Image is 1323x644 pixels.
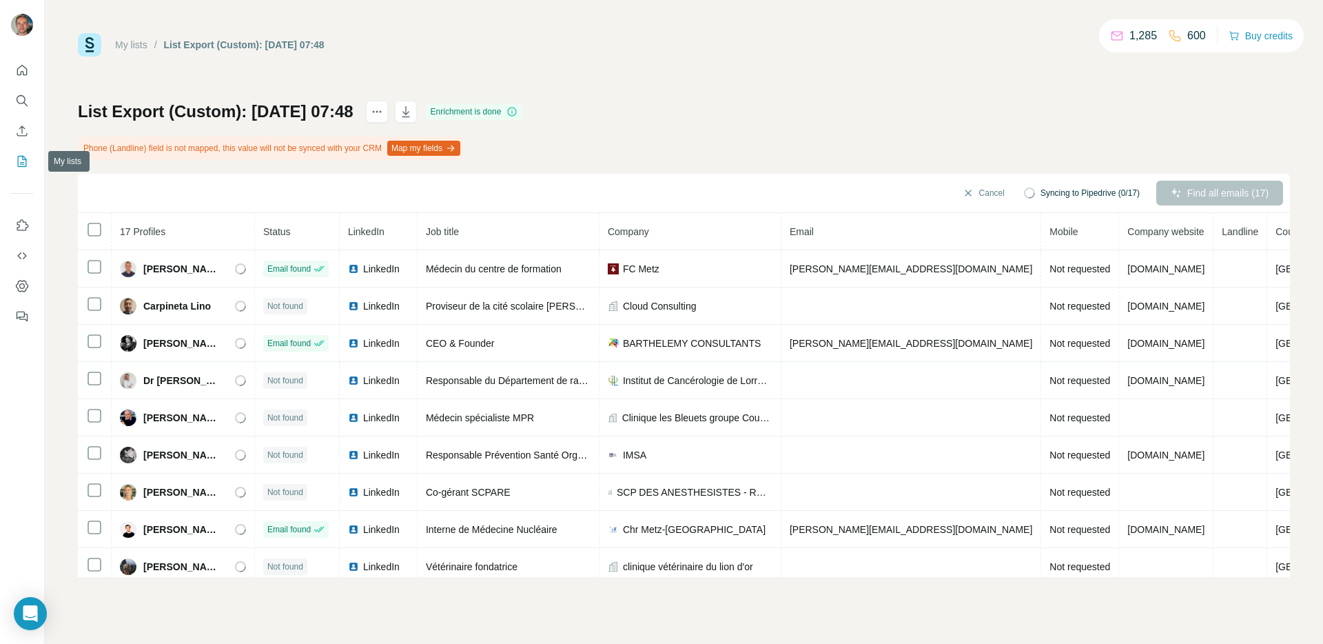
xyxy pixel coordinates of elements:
img: LinkedIn logo [348,561,359,572]
span: [DOMAIN_NAME] [1127,263,1204,274]
span: Not found [267,449,303,461]
span: Not requested [1049,301,1110,312]
button: Use Surfe on LinkedIn [11,213,33,238]
span: LinkedIn [363,485,400,499]
span: Carpineta Lino [143,299,211,313]
img: LinkedIn logo [348,375,359,386]
span: Email [790,226,814,237]
span: Interne de Médecine Nucléaire [426,524,557,535]
span: Not found [267,412,303,424]
img: Surfe Logo [78,33,101,57]
span: Médecin spécialiste MPR [426,412,534,423]
span: Dr [PERSON_NAME] [143,374,221,388]
span: Proviseur de la cité scolaire [PERSON_NAME] à [GEOGRAPHIC_DATA] [426,301,737,312]
span: Not requested [1049,487,1110,498]
button: Use Surfe API [11,243,33,268]
img: LinkedIn logo [348,450,359,461]
span: Country [1275,226,1309,237]
span: Not requested [1049,375,1110,386]
span: Chr Metz-[GEOGRAPHIC_DATA] [623,523,766,536]
h1: List Export (Custom): [DATE] 07:48 [78,101,353,123]
span: Email found [267,263,311,275]
span: Syncing to Pipedrive (0/17) [1040,187,1140,199]
span: Company website [1127,226,1204,237]
img: LinkedIn logo [348,487,359,498]
span: Not found [267,486,303,499]
span: [PERSON_NAME][EMAIL_ADDRESS][DOMAIN_NAME] [790,338,1032,349]
p: 1,285 [1129,28,1157,44]
span: [PERSON_NAME][EMAIL_ADDRESS][DOMAIN_NAME] [790,263,1032,274]
button: Map my fields [387,141,460,156]
span: Not found [267,561,303,573]
span: clinique vétérinaire du lion d'or [623,560,753,574]
span: Not found [267,374,303,387]
span: LinkedIn [363,336,400,350]
span: FC Metz [623,262,659,276]
img: company-logo [608,450,619,461]
span: LinkedIn [348,226,384,237]
button: actions [366,101,388,123]
span: LinkedIn [363,299,400,313]
span: Institut de Cancérologie de Lorraine - ICL [623,374,772,388]
span: [DOMAIN_NAME] [1127,450,1204,461]
span: Job title [426,226,459,237]
span: Status [263,226,291,237]
span: [DOMAIN_NAME] [1127,338,1204,349]
span: [PERSON_NAME] [143,448,221,462]
button: My lists [11,149,33,174]
img: LinkedIn logo [348,412,359,423]
a: My lists [115,39,147,50]
span: [PERSON_NAME] [143,560,221,574]
div: Phone (Landline) field is not mapped, this value will not be synced with your CRM [78,137,463,160]
div: Enrichment is done [427,103,522,120]
span: Not requested [1049,338,1110,349]
span: CEO & Founder [426,338,495,349]
span: Médecin du centre de formation [426,263,562,274]
p: 600 [1187,28,1206,44]
button: Search [11,88,33,113]
span: Co-gérant SCPARE [426,487,511,498]
img: company-logo [608,375,619,386]
span: Not requested [1049,412,1110,423]
span: Email found [267,337,311,350]
img: Avatar [120,521,136,538]
span: Company [608,226,649,237]
button: Enrich CSV [11,119,33,143]
span: LinkedIn [363,262,400,276]
span: [DOMAIN_NAME] [1127,301,1204,312]
span: Clinique les Bleuets groupe Courlancy [622,411,772,425]
img: Avatar [120,298,136,314]
span: LinkedIn [363,523,400,536]
span: Not found [267,300,303,312]
span: Not requested [1049,561,1110,572]
span: Mobile [1049,226,1078,237]
img: company-logo [608,263,619,274]
img: Avatar [120,559,136,575]
img: company-logo [608,338,619,349]
span: BARTHELEMY CONSULTANTS [623,336,761,350]
span: Responsable du Département de radiothérapie et curiethérapie [426,375,695,386]
img: LinkedIn logo [348,524,359,535]
span: LinkedIn [363,560,400,574]
button: Cancel [953,181,1014,205]
span: Not requested [1049,524,1110,535]
img: Avatar [11,14,33,36]
img: Avatar [120,335,136,352]
button: Feedback [11,304,33,329]
span: 17 Profiles [120,226,165,237]
span: Not requested [1049,450,1110,461]
span: LinkedIn [363,448,400,462]
span: [PERSON_NAME] [143,262,221,276]
span: [PERSON_NAME] [143,336,221,350]
span: Email found [267,523,311,536]
span: IMSA [623,448,646,462]
div: Open Intercom Messenger [14,597,47,630]
span: Responsable Prévention Santé Organisation des Soins [426,450,661,461]
img: LinkedIn logo [348,338,359,349]
img: Avatar [120,261,136,277]
img: Avatar [120,484,136,501]
li: / [154,38,157,52]
span: Cloud Consulting [623,299,697,313]
span: [PERSON_NAME] [143,411,221,425]
img: LinkedIn logo [348,301,359,312]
